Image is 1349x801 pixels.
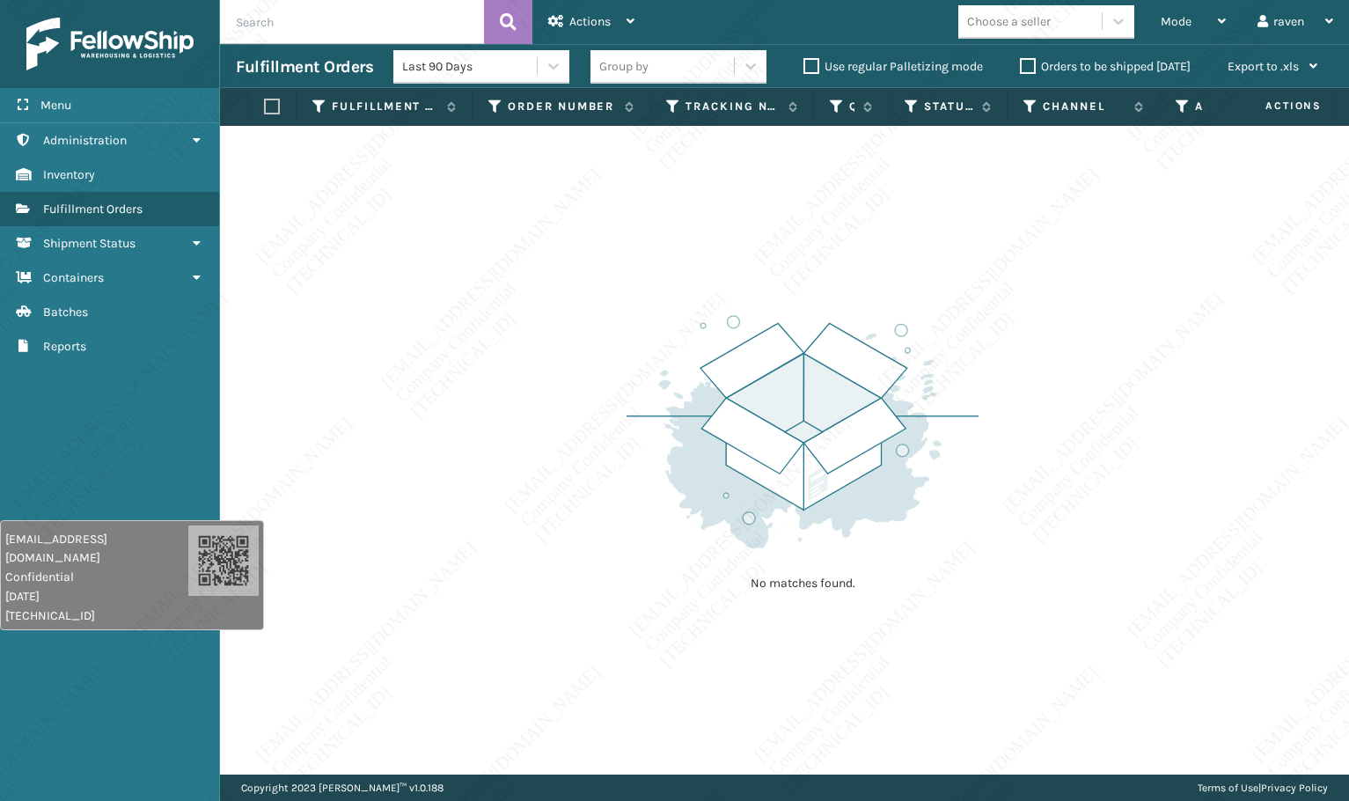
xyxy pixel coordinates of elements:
[1043,99,1125,114] label: Channel
[569,14,611,29] span: Actions
[685,99,780,114] label: Tracking Number
[599,57,649,76] div: Group by
[43,236,136,251] span: Shipment Status
[1261,782,1328,794] a: Privacy Policy
[43,133,127,148] span: Administration
[241,775,444,801] p: Copyright 2023 [PERSON_NAME]™ v 1.0.188
[43,339,86,354] span: Reports
[5,530,188,567] span: [EMAIL_ADDRESS][DOMAIN_NAME]
[924,99,973,114] label: Status
[803,59,983,74] label: Use regular Palletizing mode
[1210,92,1332,121] span: Actions
[402,57,539,76] div: Last 90 Days
[1161,14,1191,29] span: Mode
[849,99,854,114] label: Quantity
[1195,99,1294,114] label: Assigned Carrier Service
[5,587,188,606] span: [DATE]
[26,18,194,70] img: logo
[332,99,438,114] label: Fulfillment Order Id
[43,305,88,320] span: Batches
[5,606,188,625] span: [TECHNICAL_ID]
[40,98,71,113] span: Menu
[1198,782,1258,794] a: Terms of Use
[1198,775,1328,801] div: |
[508,99,616,114] label: Order Number
[43,202,143,217] span: Fulfillment Orders
[43,270,104,285] span: Containers
[967,12,1051,31] div: Choose a seller
[1020,59,1191,74] label: Orders to be shipped [DATE]
[236,56,373,77] h3: Fulfillment Orders
[1228,59,1299,74] span: Export to .xls
[43,167,95,182] span: Inventory
[5,568,188,586] span: Confidential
